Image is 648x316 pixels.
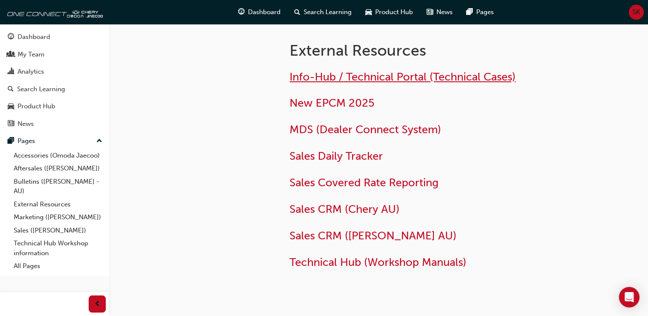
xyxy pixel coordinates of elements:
a: Marketing ([PERSON_NAME]) [10,211,106,224]
button: Pages [3,133,106,149]
span: Dashboard [248,7,281,17]
a: Search Learning [3,81,106,97]
div: My Team [18,50,45,60]
span: news-icon [8,120,14,128]
a: Sales CRM ([PERSON_NAME] AU) [290,229,457,242]
button: DashboardMy TeamAnalyticsSearch LearningProduct HubNews [3,27,106,133]
a: Analytics [3,64,106,80]
a: car-iconProduct Hub [358,3,420,21]
a: Aftersales ([PERSON_NAME]) [10,162,106,175]
img: oneconnect [4,3,103,21]
span: news-icon [427,7,433,18]
span: prev-icon [94,299,101,310]
a: Sales ([PERSON_NAME]) [10,224,106,237]
span: search-icon [8,86,14,93]
span: Pages [476,7,494,17]
a: New EPCM 2025 [290,96,374,110]
a: Technical Hub Workshop information [10,237,106,259]
span: News [436,7,453,17]
span: SK [633,7,640,17]
span: Product Hub [375,7,413,17]
span: search-icon [294,7,300,18]
span: pages-icon [8,137,14,145]
div: Analytics [18,67,44,77]
a: pages-iconPages [460,3,501,21]
span: people-icon [8,51,14,59]
a: Product Hub [3,98,106,114]
span: chart-icon [8,68,14,76]
a: News [3,116,106,132]
a: search-iconSearch Learning [287,3,358,21]
a: Technical Hub (Workshop Manuals) [290,256,466,269]
span: car-icon [8,103,14,110]
div: Search Learning [17,84,65,94]
div: News [18,119,34,129]
a: My Team [3,47,106,63]
span: up-icon [96,136,102,147]
a: External Resources [10,198,106,211]
a: Info-Hub / Technical Portal (Technical Cases) [290,70,516,83]
span: guage-icon [8,33,14,41]
h1: External Resources [290,41,570,60]
div: Open Intercom Messenger [619,287,639,307]
a: news-iconNews [420,3,460,21]
div: Product Hub [18,101,55,111]
a: Sales Daily Tracker [290,149,383,163]
div: Pages [18,136,35,146]
a: MDS (Dealer Connect System) [290,123,441,136]
a: All Pages [10,259,106,273]
a: Sales CRM (Chery AU) [290,203,400,216]
a: Dashboard [3,29,106,45]
a: Sales Covered Rate Reporting [290,176,439,189]
div: Dashboard [18,32,50,42]
span: car-icon [365,7,372,18]
span: Search Learning [304,7,352,17]
a: Accessories (Omoda Jaecoo) [10,149,106,162]
span: guage-icon [238,7,245,18]
a: Bulletins ([PERSON_NAME] - AU) [10,175,106,198]
a: guage-iconDashboard [231,3,287,21]
span: pages-icon [466,7,473,18]
button: SK [629,5,644,20]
